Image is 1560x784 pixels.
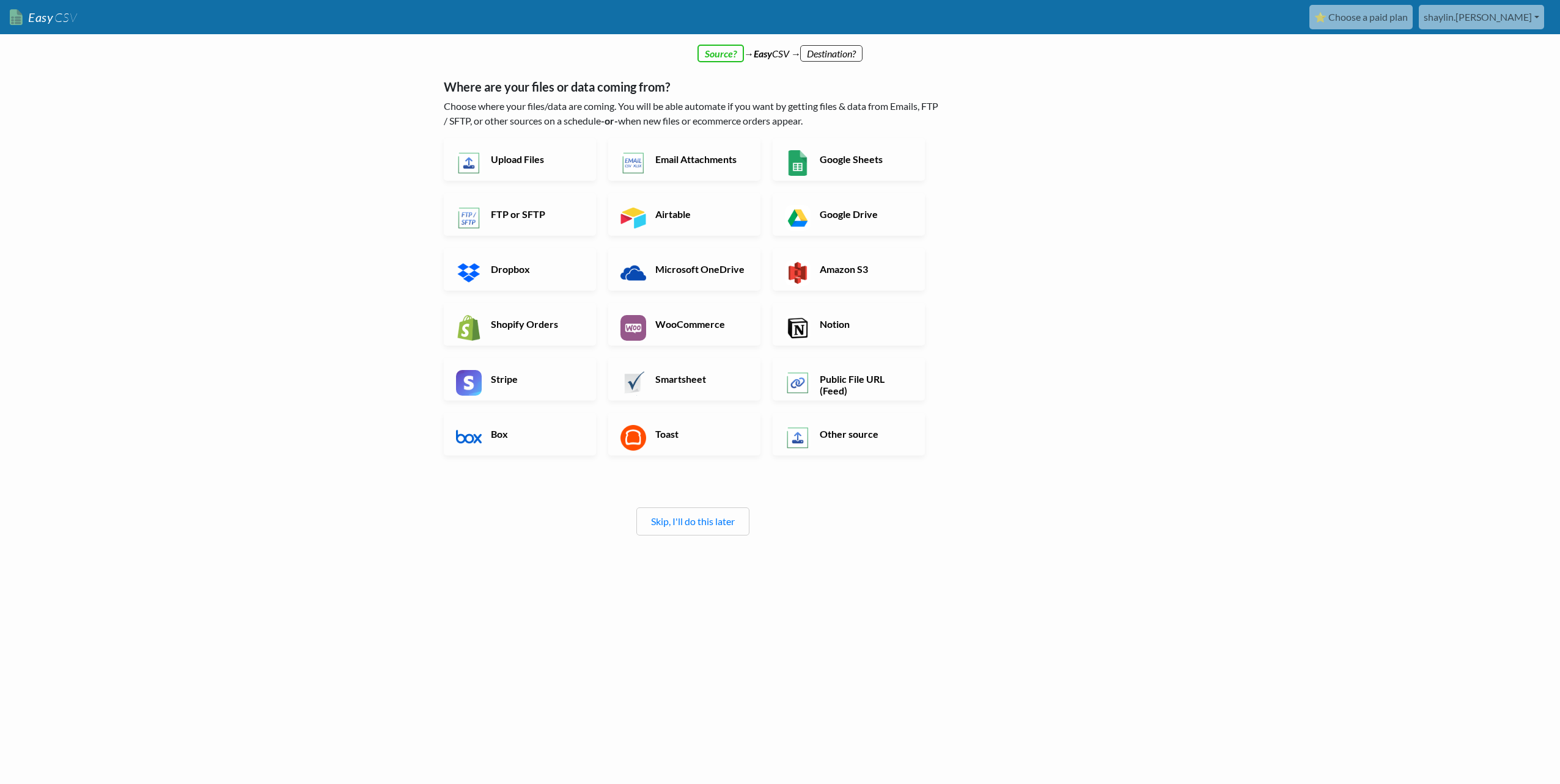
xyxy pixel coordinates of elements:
[651,515,735,527] a: Skip, I'll do this later
[608,138,760,181] a: Email Attachments
[785,315,811,341] img: Notion App & API
[785,425,811,451] img: Other Source App & API
[488,208,584,220] h6: FTP or SFTP
[456,205,482,231] img: FTP or SFTP App & API
[785,150,811,176] img: Google Sheets App & API
[773,303,925,346] a: Notion
[620,260,646,286] img: Microsoft OneDrive App & API
[773,193,925,236] a: Google Drive
[785,205,811,231] img: Google Drive App & API
[488,263,584,275] h6: Dropbox
[620,425,646,451] img: Toast App & API
[652,208,748,220] h6: Airtable
[620,205,646,231] img: Airtable App & API
[456,370,482,396] img: Stripe App & API
[1309,5,1413,29] a: ⭐ Choose a paid plan
[620,370,646,396] img: Smartsheet App & API
[444,79,942,94] h5: Where are your files or data coming from?
[456,150,482,176] img: Upload Files App & API
[817,153,913,165] h6: Google Sheets
[817,428,913,440] h6: Other source
[608,413,760,456] a: Toast
[652,318,748,330] h6: WooCommerce
[488,373,584,385] h6: Stripe
[488,153,584,165] h6: Upload Files
[817,318,913,330] h6: Notion
[785,370,811,396] img: Public File URL App & API
[444,248,596,291] a: Dropbox
[53,10,77,25] span: CSV
[773,248,925,291] a: Amazon S3
[432,34,1128,61] div: → CSV →
[444,413,596,456] a: Box
[652,263,748,275] h6: Microsoft OneDrive
[652,153,748,165] h6: Email Attachments
[773,358,925,401] a: Public File URL (Feed)
[608,358,760,401] a: Smartsheet
[608,248,760,291] a: Microsoft OneDrive
[773,138,925,181] a: Google Sheets
[652,428,748,440] h6: Toast
[444,358,596,401] a: Stripe
[444,138,596,181] a: Upload Files
[608,303,760,346] a: WooCommerce
[652,373,748,385] h6: Smartsheet
[444,303,596,346] a: Shopify Orders
[817,263,913,275] h6: Amazon S3
[10,5,77,30] a: EasyCSV
[1419,5,1544,29] a: shaylin.[PERSON_NAME]
[817,208,913,220] h6: Google Drive
[456,315,482,341] img: Shopify App & API
[444,193,596,236] a: FTP or SFTP
[488,318,584,330] h6: Shopify Orders
[817,373,913,396] h6: Public File URL (Feed)
[601,115,618,126] b: -or-
[444,99,942,128] p: Choose where your files/data are coming. You will be able automate if you want by getting files &...
[773,413,925,456] a: Other source
[488,428,584,440] h6: Box
[620,315,646,341] img: WooCommerce App & API
[456,260,482,286] img: Dropbox App & API
[456,425,482,451] img: Box App & API
[608,193,760,236] a: Airtable
[620,150,646,176] img: Email New CSV or XLSX File App & API
[785,260,811,286] img: Amazon S3 App & API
